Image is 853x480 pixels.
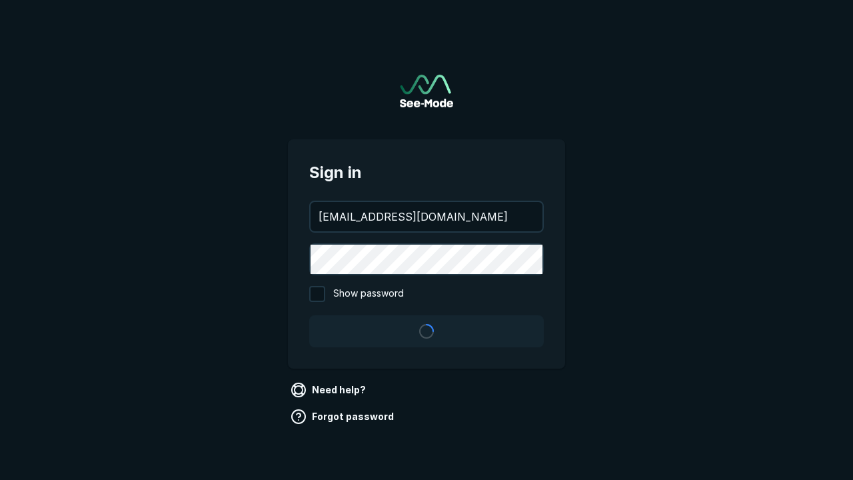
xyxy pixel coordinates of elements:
a: Go to sign in [400,75,453,107]
span: Sign in [309,161,544,185]
img: See-Mode Logo [400,75,453,107]
a: Forgot password [288,406,399,427]
span: Show password [333,286,404,302]
input: your@email.com [311,202,542,231]
a: Need help? [288,379,371,401]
